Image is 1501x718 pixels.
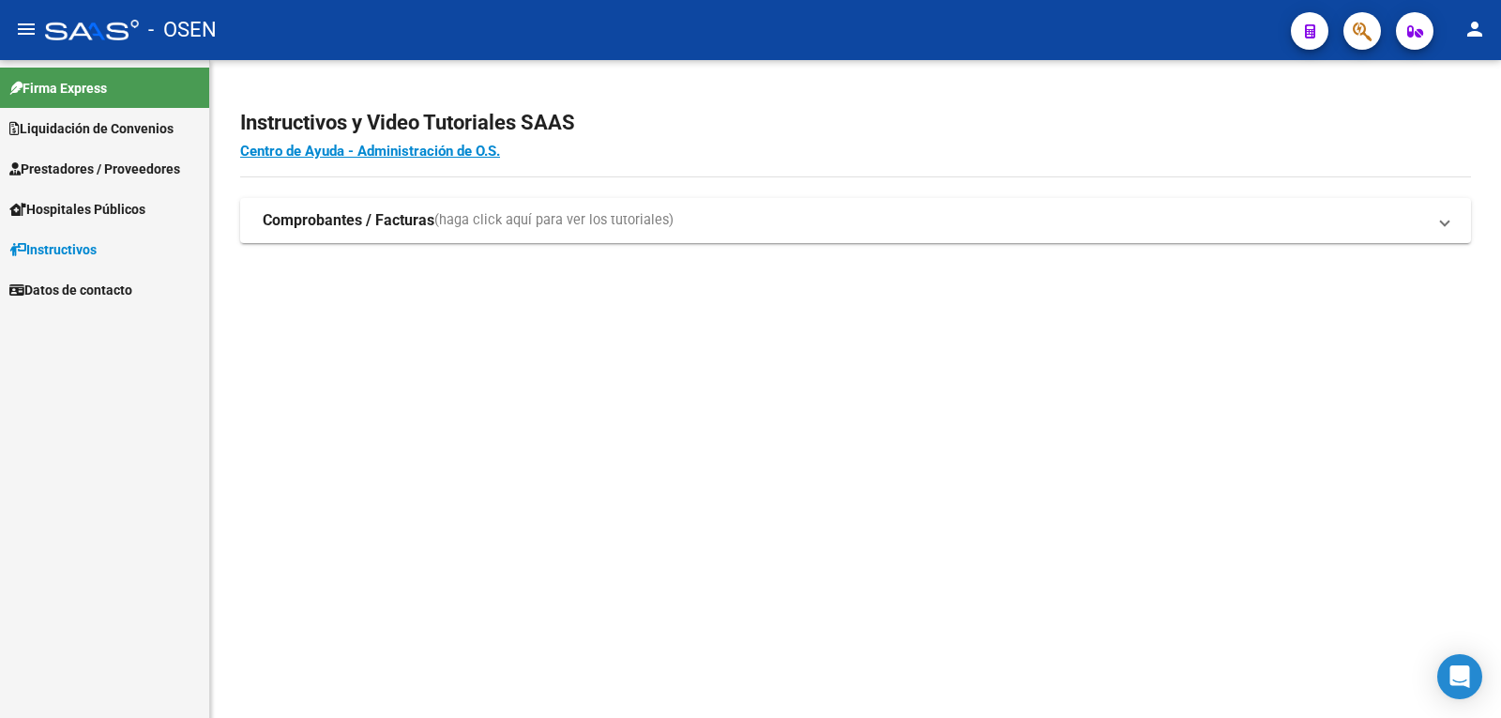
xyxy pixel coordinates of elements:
[434,210,674,231] span: (haga click aquí para ver los tutoriales)
[240,105,1471,141] h2: Instructivos y Video Tutoriales SAAS
[15,18,38,40] mat-icon: menu
[263,210,434,231] strong: Comprobantes / Facturas
[1463,18,1486,40] mat-icon: person
[240,198,1471,243] mat-expansion-panel-header: Comprobantes / Facturas(haga click aquí para ver los tutoriales)
[9,280,132,300] span: Datos de contacto
[9,78,107,99] span: Firma Express
[240,143,500,160] a: Centro de Ayuda - Administración de O.S.
[1437,654,1482,699] div: Open Intercom Messenger
[9,118,174,139] span: Liquidación de Convenios
[148,9,217,51] span: - OSEN
[9,199,145,220] span: Hospitales Públicos
[9,159,180,179] span: Prestadores / Proveedores
[9,239,97,260] span: Instructivos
